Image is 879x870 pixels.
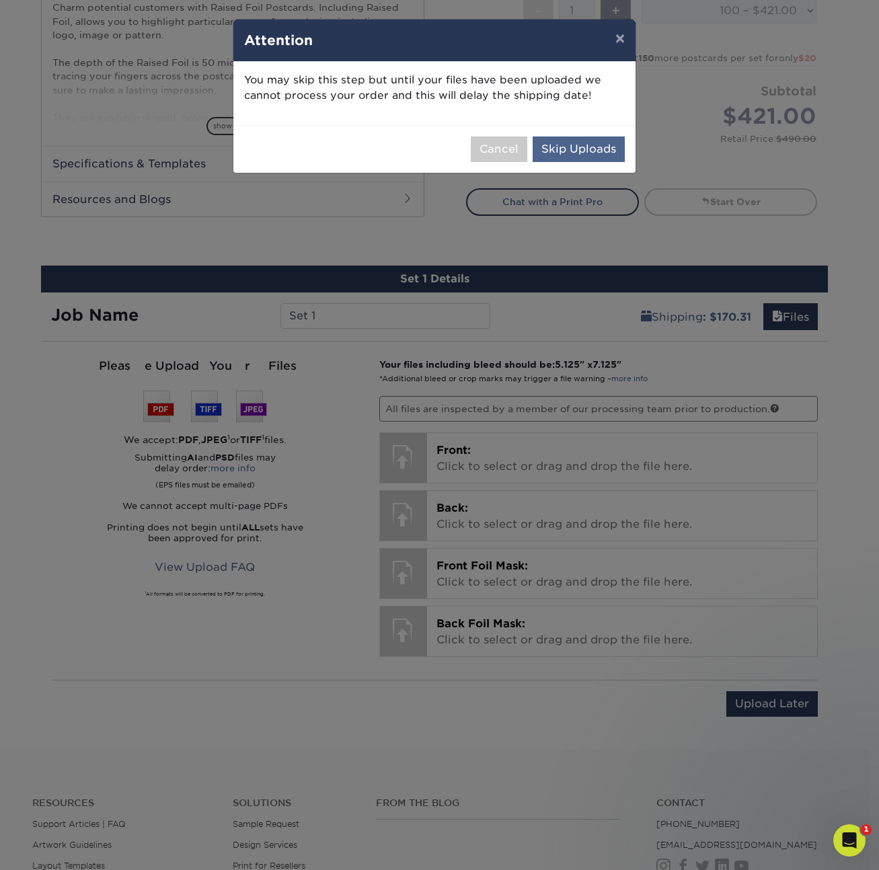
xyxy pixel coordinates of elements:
[471,136,527,162] button: Cancel
[244,73,625,104] p: You may skip this step but until your files have been uploaded we cannot process your order and t...
[861,824,872,835] span: 1
[244,30,625,50] h4: Attention
[605,19,636,57] button: ×
[833,824,866,857] iframe: Intercom live chat
[533,136,625,162] button: Skip Uploads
